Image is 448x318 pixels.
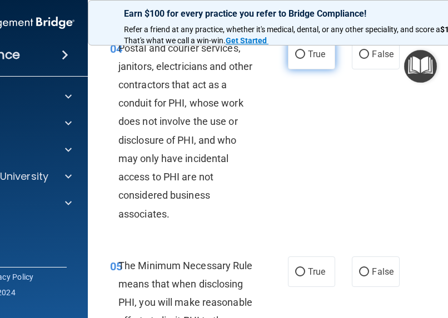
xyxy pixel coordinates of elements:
[308,49,325,59] span: True
[372,49,394,59] span: False
[110,260,122,273] span: 05
[359,268,369,276] input: False
[295,51,305,59] input: True
[118,42,252,220] span: Postal and courier services, janitors, electricians and other contractors that act as a conduit f...
[124,25,440,34] span: Refer a friend at any practice, whether it's medical, dental, or any other speciality, and score a
[372,266,394,277] span: False
[226,36,267,45] strong: Get Started
[308,266,325,277] span: True
[226,36,268,45] a: Get Started
[295,268,305,276] input: True
[359,51,369,59] input: False
[404,50,437,83] button: Open Resource Center
[110,42,122,55] span: 04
